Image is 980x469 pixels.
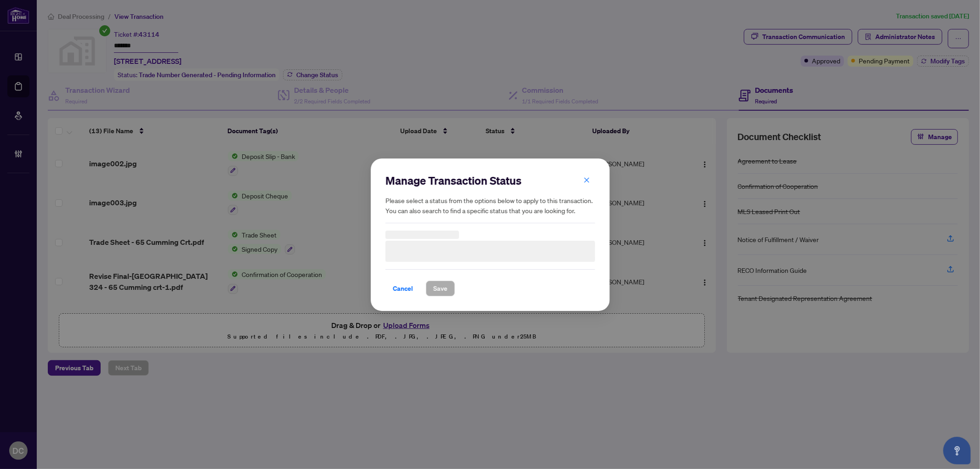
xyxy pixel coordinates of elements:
h5: Please select a status from the options below to apply to this transaction. You can also search t... [385,195,595,215]
h2: Manage Transaction Status [385,173,595,188]
span: Cancel [393,281,413,296]
button: Save [426,281,455,296]
span: close [583,176,590,183]
button: Cancel [385,281,420,296]
button: Open asap [943,437,971,464]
